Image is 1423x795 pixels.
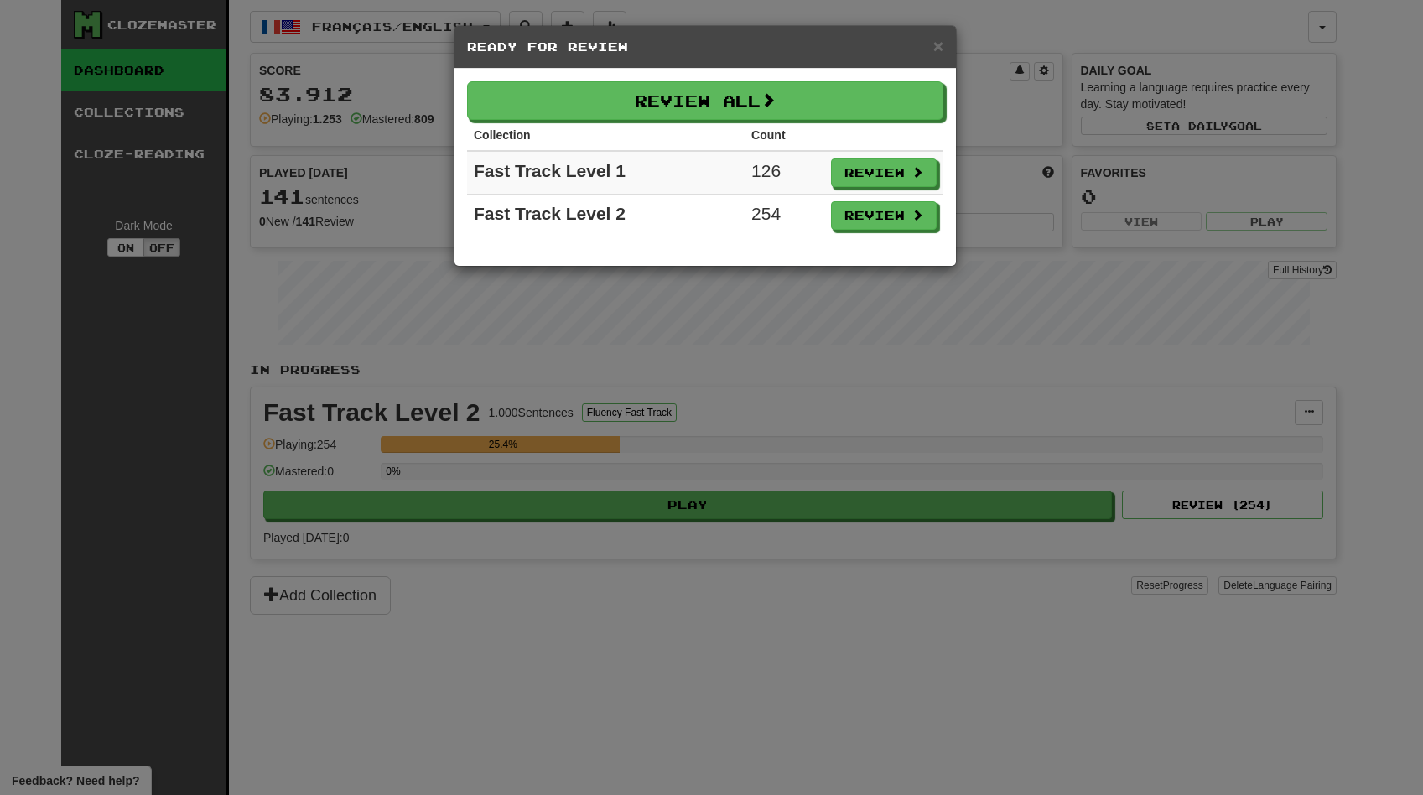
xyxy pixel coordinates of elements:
[745,151,824,195] td: 126
[467,81,943,120] button: Review All
[745,195,824,237] td: 254
[745,120,824,151] th: Count
[933,37,943,55] button: Close
[933,36,943,55] span: ×
[467,120,745,151] th: Collection
[467,39,943,55] h5: Ready for Review
[467,151,745,195] td: Fast Track Level 1
[831,201,937,230] button: Review
[831,158,937,187] button: Review
[467,195,745,237] td: Fast Track Level 2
